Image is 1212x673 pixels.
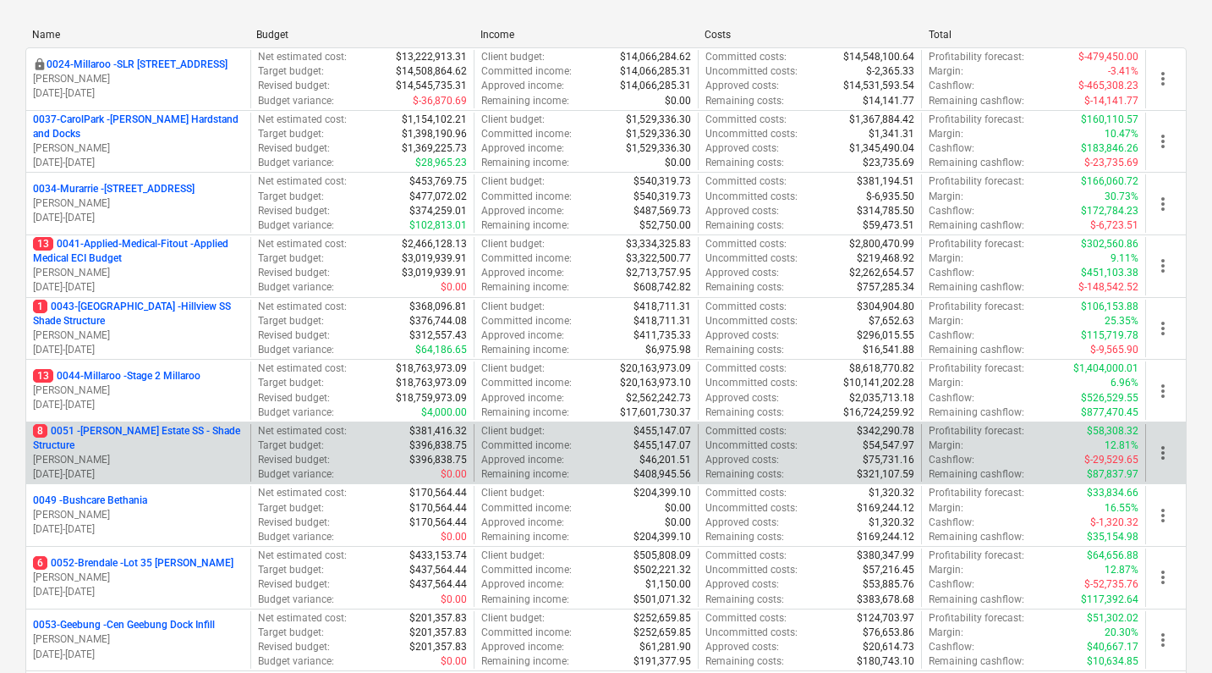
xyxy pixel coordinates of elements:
p: Remaining income : [481,156,569,170]
p: Target budget : [258,376,324,390]
div: 80051 -[PERSON_NAME] Estate SS - Shade Structure[PERSON_NAME][DATE]-[DATE] [33,424,244,483]
p: $10,141,202.28 [843,376,914,390]
p: Target budget : [258,190,324,204]
p: Budget variance : [258,218,334,233]
p: $304,904.80 [857,300,914,314]
p: Target budget : [258,314,324,328]
p: 0041-Applied-Medical-Fitout - Applied Medical ECI Budget [33,237,244,266]
p: Committed income : [481,439,572,453]
p: [PERSON_NAME] [33,196,244,211]
p: $52,750.00 [639,218,691,233]
p: $381,194.51 [857,174,914,189]
p: Revised budget : [258,79,330,93]
p: Uncommitted costs : [705,251,798,266]
p: Budget variance : [258,343,334,357]
div: 0049 -Bushcare Bethania[PERSON_NAME][DATE]-[DATE] [33,494,244,537]
p: Remaining income : [481,343,569,357]
p: Net estimated cost : [258,424,347,439]
p: $16,541.88 [863,343,914,357]
p: Approved costs : [705,453,779,467]
p: $-148,542.52 [1078,280,1138,295]
p: Client budget : [481,237,545,251]
p: 10.47% [1105,127,1138,141]
p: 12.81% [1105,439,1138,453]
p: $115,719.78 [1081,328,1138,343]
p: 9.11% [1111,251,1138,266]
p: Approved income : [481,328,564,343]
p: [DATE] - [DATE] [33,398,244,412]
p: $64,186.65 [415,343,467,357]
p: 25.35% [1105,314,1138,328]
div: 0024-Millaroo -SLR [STREET_ADDRESS][PERSON_NAME][DATE]-[DATE] [33,58,244,101]
p: Target budget : [258,251,324,266]
p: Approved income : [481,204,564,218]
p: $312,557.43 [409,328,467,343]
p: Committed income : [481,251,572,266]
p: $14,548,100.64 [843,50,914,64]
p: $-36,870.69 [413,94,467,108]
p: 0053-Geebung - Cen Geebung Dock Infill [33,618,215,632]
p: $0.00 [665,501,691,516]
p: Approved income : [481,141,564,156]
p: $526,529.55 [1081,391,1138,405]
p: Cashflow : [929,453,974,467]
p: $0.00 [441,467,467,482]
p: $14,066,285.31 [620,64,691,79]
div: 0053-Geebung -Cen Geebung Dock Infill[PERSON_NAME][DATE]-[DATE] [33,618,244,661]
p: $1,369,225.73 [402,141,467,156]
p: Remaining cashflow : [929,218,1024,233]
p: Profitability forecast : [929,174,1024,189]
p: $418,711.31 [633,300,691,314]
span: more_vert [1153,381,1173,401]
p: $20,163,973.09 [620,361,691,376]
p: $102,813.01 [409,218,467,233]
p: $-479,450.00 [1078,50,1138,64]
p: Client budget : [481,361,545,376]
p: Committed income : [481,190,572,204]
p: Net estimated cost : [258,113,347,127]
p: Approved costs : [705,391,779,405]
p: $3,334,325.83 [626,237,691,251]
p: $14,531,593.54 [843,79,914,93]
p: Remaining costs : [705,467,784,482]
p: $396,838.75 [409,439,467,453]
p: $14,545,735.31 [396,79,467,93]
iframe: Chat Widget [1127,592,1212,673]
p: 0034-Murarrie - [STREET_ADDRESS] [33,182,195,196]
span: 8 [33,424,47,438]
p: 0052-Brendale - Lot 35 [PERSON_NAME] [33,556,233,571]
p: $2,713,757.95 [626,266,691,280]
p: Revised budget : [258,204,330,218]
p: Approved costs : [705,79,779,93]
p: Revised budget : [258,453,330,467]
p: [DATE] - [DATE] [33,585,244,599]
p: $4,000.00 [421,405,467,420]
p: $16,724,259.92 [843,405,914,420]
div: 130041-Applied-Medical-Fitout -Applied Medical ECI Budget[PERSON_NAME][DATE]-[DATE] [33,237,244,295]
p: Committed costs : [705,237,787,251]
p: Net estimated cost : [258,237,347,251]
p: Cashflow : [929,391,974,405]
p: Committed income : [481,501,572,516]
p: $3,019,939.91 [402,266,467,280]
p: $2,800,470.99 [849,237,914,251]
p: $-6,723.51 [1090,218,1138,233]
p: [PERSON_NAME] [33,632,244,647]
p: Client budget : [481,113,545,127]
p: $-465,308.23 [1078,79,1138,93]
p: $14,066,285.31 [620,79,691,93]
p: $1,529,336.30 [626,113,691,127]
p: $3,019,939.91 [402,251,467,266]
p: Approved income : [481,453,564,467]
p: Revised budget : [258,328,330,343]
p: Remaining income : [481,467,569,482]
p: $2,562,242.73 [626,391,691,405]
p: 0049 - Bushcare Bethania [33,494,147,508]
p: $3,322,500.77 [626,251,691,266]
p: $54,547.97 [863,439,914,453]
p: Revised budget : [258,141,330,156]
p: $172,784.23 [1081,204,1138,218]
span: more_vert [1153,131,1173,152]
p: [PERSON_NAME] [33,266,244,280]
p: Remaining cashflow : [929,343,1024,357]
